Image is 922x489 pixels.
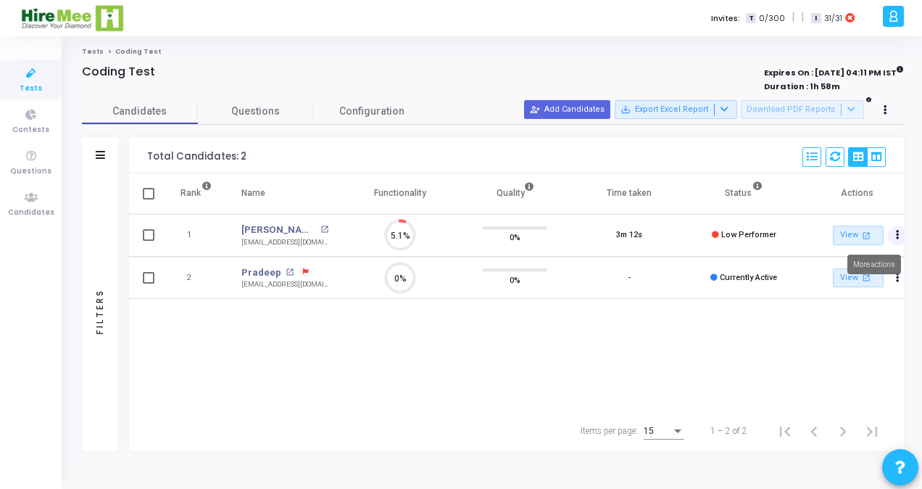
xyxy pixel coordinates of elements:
[510,230,520,244] span: 0%
[771,416,800,445] button: First page
[198,104,314,119] span: Questions
[339,104,404,119] span: Configuration
[165,214,227,257] td: 1
[644,426,654,436] span: 15
[147,151,246,163] div: Total Candidates: 2
[8,207,54,219] span: Candidates
[241,223,317,237] a: [PERSON_NAME]
[628,272,631,284] div: -
[581,424,638,437] div: Items per page:
[848,147,886,167] div: View Options
[721,230,776,239] span: Low Performer
[616,229,642,242] div: 3m 12s
[530,104,540,115] mat-icon: person_add_alt
[764,81,840,92] strong: Duration : 1h 58m
[320,226,328,234] mat-icon: open_in_new
[12,124,49,136] span: Contests
[82,104,198,119] span: Candidates
[759,12,785,25] span: 0/300
[615,100,737,119] button: Export Excel Report
[847,255,901,274] div: More actions
[457,173,572,214] th: Quality
[764,63,904,79] strong: Expires On : [DATE] 04:11 PM IST
[82,47,904,57] nav: breadcrumb
[94,232,107,392] div: Filters
[82,65,155,79] h4: Coding Test
[800,416,828,445] button: Previous page
[165,257,227,300] td: 2
[241,266,281,280] a: Pradeep
[888,226,908,246] button: Actions
[115,47,161,56] span: Coding Test
[828,416,857,445] button: Next page
[607,185,652,201] div: Time taken
[833,268,884,288] a: View
[241,237,328,248] div: [EMAIL_ADDRESS][DOMAIN_NAME]
[720,273,777,282] span: Currently Active
[802,10,804,25] span: |
[860,229,873,242] mat-icon: open_in_new
[165,173,227,214] th: Rank
[801,173,915,214] th: Actions
[833,226,884,245] a: View
[343,173,457,214] th: Functionality
[510,272,520,287] span: 0%
[741,100,864,119] button: Download PDF Reports
[857,416,886,445] button: Last page
[286,268,294,276] mat-icon: open_in_new
[711,12,740,25] label: Invites:
[620,104,631,115] mat-icon: save_alt
[20,83,42,95] span: Tests
[686,173,801,214] th: Status
[241,185,265,201] div: Name
[746,13,755,24] span: T
[82,47,104,56] a: Tests
[710,424,747,437] div: 1 – 2 of 2
[792,10,794,25] span: |
[524,100,610,119] button: Add Candidates
[20,4,125,33] img: logo
[241,279,328,290] div: [EMAIL_ADDRESS][DOMAIN_NAME]
[10,165,51,178] span: Questions
[811,13,821,24] span: I
[824,12,842,25] span: 31/31
[644,427,684,437] mat-select: Items per page:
